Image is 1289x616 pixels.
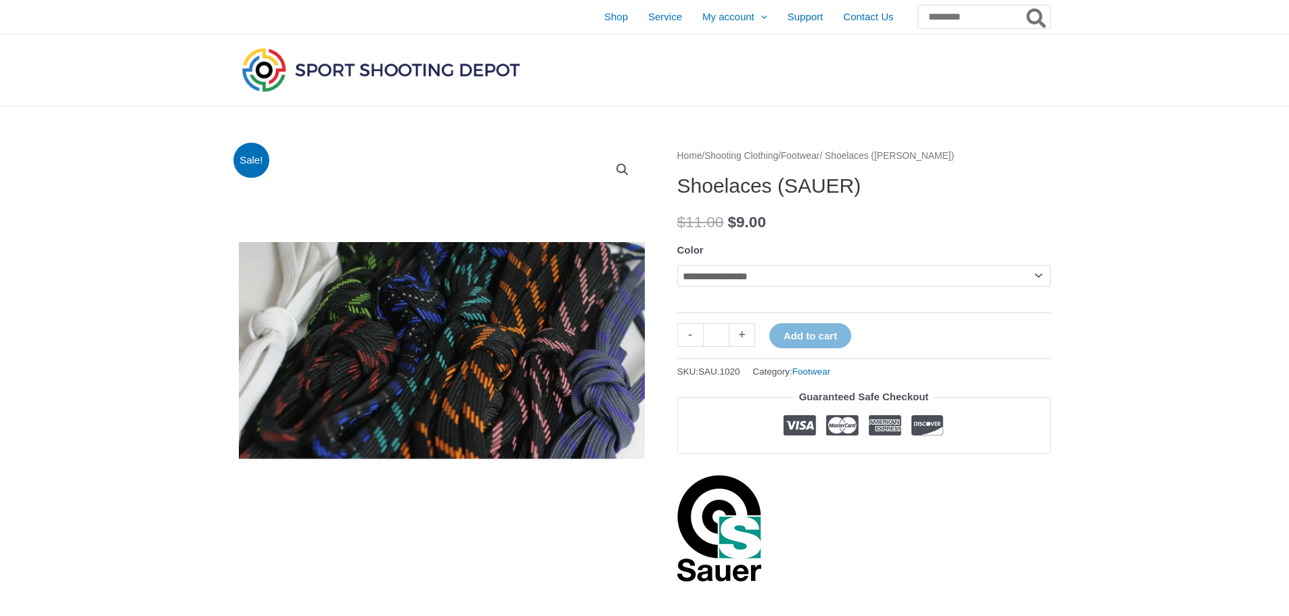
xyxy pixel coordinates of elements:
a: Sauer Shooting Sportswear [677,474,762,582]
a: Home [677,151,702,161]
button: Search [1024,5,1050,28]
bdi: 9.00 [728,214,766,231]
a: - [677,323,703,347]
a: View full-screen image gallery [610,158,635,182]
label: Color [677,244,704,256]
a: Shooting Clothing [704,151,778,161]
img: Shoelaces (SAUER) [239,147,645,553]
img: Sport Shooting Depot [239,45,523,95]
a: Footwear [792,366,830,377]
span: Category: [752,363,830,380]
a: + [729,323,755,347]
button: Add to cart [769,323,851,348]
nav: Breadcrumb [677,147,1051,165]
span: SKU: [677,363,740,380]
span: Sale! [233,143,269,179]
span: $ [677,214,686,231]
bdi: 11.00 [677,214,724,231]
a: Footwear [781,151,820,161]
input: Product quantity [703,323,729,347]
span: SAU.1020 [698,366,740,377]
span: $ [728,214,737,231]
h1: Shoelaces (SAUER) [677,174,1051,198]
legend: Guaranteed Safe Checkout [794,387,934,406]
